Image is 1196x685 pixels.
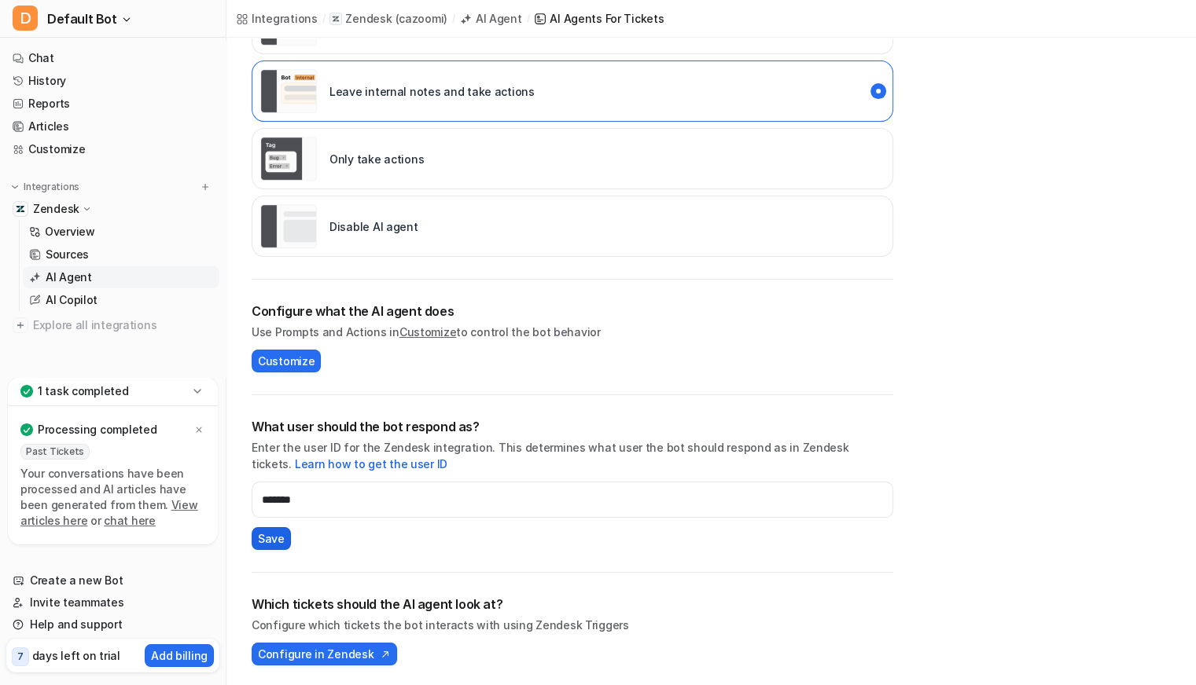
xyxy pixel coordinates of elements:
a: Learn how to get the user ID [295,457,447,471]
a: AI Agents for tickets [534,10,664,27]
span: Customize [258,353,315,369]
p: Disable AI agent [329,218,418,235]
button: Customize [252,350,321,372]
a: Reports [6,93,219,115]
p: 7 [17,650,24,664]
p: Zendesk [33,201,79,217]
h2: Which tickets should the AI agent look at? [252,595,893,614]
button: Save [252,527,291,550]
p: AI Copilot [46,292,98,308]
a: View articles here [20,498,198,527]
p: Integrations [24,181,79,193]
p: Processing completed [38,422,156,438]
div: paused::disabled [252,196,893,257]
img: explore all integrations [13,317,28,333]
p: Zendesk [345,11,392,27]
div: Integrations [252,10,318,27]
img: Leave internal notes and take actions [260,69,317,113]
a: AI Agent [23,266,219,288]
img: expand menu [9,181,20,192]
a: Customize [6,138,219,160]
a: Invite teammates [6,592,219,614]
a: Customize [399,325,456,339]
button: Integrations [6,179,84,195]
a: Overview [23,221,219,243]
div: live::internal_reply [252,60,893,122]
a: Sources [23,244,219,266]
a: Chat [6,47,219,69]
p: Sources [46,247,89,262]
span: / [527,12,530,26]
a: Help and support [6,614,219,636]
img: Only take actions [260,137,317,181]
a: AI Agent [460,10,522,27]
h2: What user should the bot respond as? [252,417,893,436]
a: Zendesk(cazoomi) [329,11,447,27]
p: Leave internal notes and take actions [329,83,535,100]
img: menu_add.svg [200,181,211,192]
span: Explore all integrations [33,313,213,338]
span: D [13,5,38,31]
p: 1 task completed [38,383,129,399]
p: ( cazoomi ) [395,11,447,27]
p: Only take actions [329,151,424,167]
p: Add billing [151,647,208,664]
img: Zendesk [16,204,25,214]
button: Add billing [145,644,214,667]
a: Create a new Bot [6,570,219,592]
p: days left on trial [32,647,120,664]
a: Articles [6,115,219,137]
span: / [452,12,455,26]
a: History [6,70,219,92]
button: Configure in Zendesk [252,643,397,665]
div: AI Agent [476,10,522,27]
span: Past Tickets [20,444,90,460]
img: Disable AI agent [260,204,317,248]
p: Configure which tickets the bot interacts with using Zendesk Triggers [252,617,893,633]
p: Your conversations have been processed and AI articles have been generated from them. or [20,466,205,529]
p: AI Agent [46,269,92,285]
p: Use Prompts and Actions in to control the bot behavior [252,324,893,340]
a: Explore all integrations [6,314,219,336]
span: / [322,12,326,26]
span: Default Bot [47,8,117,30]
div: live::disabled [252,128,893,189]
a: Integrations [236,10,318,27]
p: Overview [45,224,95,240]
a: chat here [104,514,155,527]
a: AI Copilot [23,289,219,311]
div: AI Agents for tickets [550,10,664,27]
span: Save [258,530,285,547]
p: Enter the user ID for the Zendesk integration. This determines what user the bot should respond a... [252,439,893,472]
h2: Configure what the AI agent does [252,302,893,321]
span: Configure in Zendesk [258,646,374,662]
